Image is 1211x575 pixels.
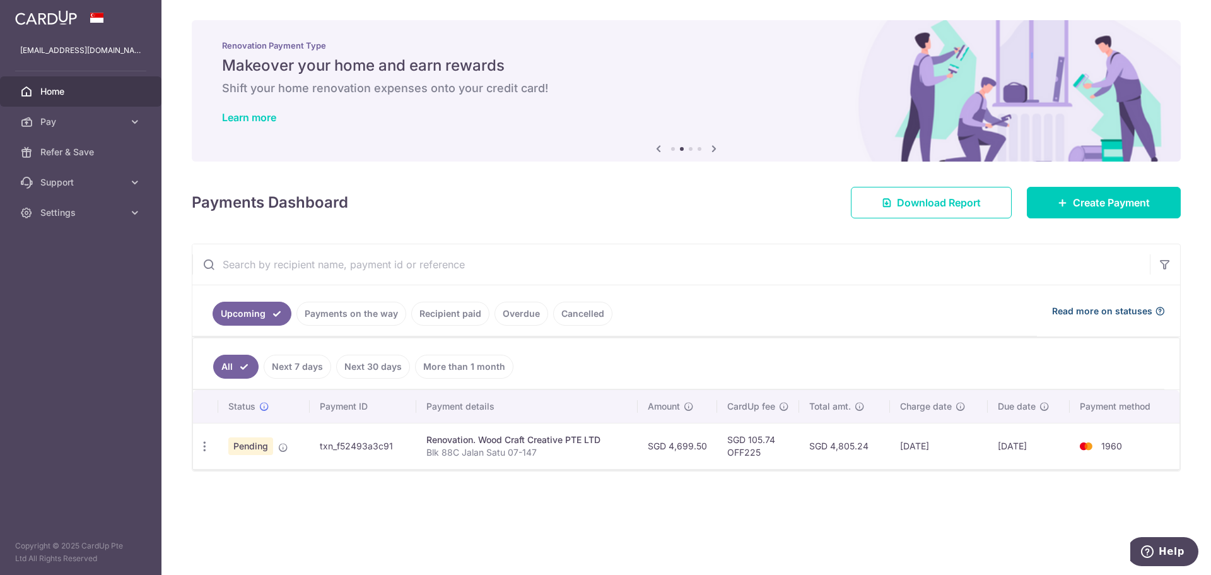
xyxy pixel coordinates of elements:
[717,423,799,469] td: SGD 105.74 OFF225
[1073,195,1150,210] span: Create Payment
[40,85,124,98] span: Home
[416,390,638,423] th: Payment details
[213,302,291,326] a: Upcoming
[1052,305,1152,317] span: Read more on statuses
[40,146,124,158] span: Refer & Save
[988,423,1070,469] td: [DATE]
[213,355,259,379] a: All
[222,40,1150,50] p: Renovation Payment Type
[40,116,124,128] span: Pay
[310,390,416,423] th: Payment ID
[1074,439,1099,454] img: Bank Card
[40,206,124,219] span: Settings
[998,400,1036,413] span: Due date
[426,434,628,446] div: Renovation. Wood Craft Creative PTE LTD
[900,400,952,413] span: Charge date
[415,355,513,379] a: More than 1 month
[1101,441,1122,451] span: 1960
[727,400,775,413] span: CardUp fee
[192,20,1181,162] img: Renovation banner
[310,423,416,469] td: txn_f52493a3c91
[1070,390,1179,423] th: Payment method
[799,423,890,469] td: SGD 4,805.24
[15,10,77,25] img: CardUp
[809,400,851,413] span: Total amt.
[222,56,1150,76] h5: Makeover your home and earn rewards
[1027,187,1181,218] a: Create Payment
[192,244,1150,285] input: Search by recipient name, payment id or reference
[553,302,612,326] a: Cancelled
[228,400,255,413] span: Status
[638,423,717,469] td: SGD 4,699.50
[20,44,141,57] p: [EMAIL_ADDRESS][DOMAIN_NAME]
[228,437,273,455] span: Pending
[1130,537,1198,569] iframe: Opens a widget where you can find more information
[296,302,406,326] a: Payments on the way
[494,302,548,326] a: Overdue
[648,400,680,413] span: Amount
[851,187,1012,218] a: Download Report
[192,191,348,214] h4: Payments Dashboard
[40,176,124,189] span: Support
[336,355,410,379] a: Next 30 days
[222,111,276,124] a: Learn more
[426,446,628,459] p: Blk 88C Jalan Satu 07-147
[890,423,988,469] td: [DATE]
[222,81,1150,96] h6: Shift your home renovation expenses onto your credit card!
[411,302,489,326] a: Recipient paid
[897,195,981,210] span: Download Report
[1052,305,1165,317] a: Read more on statuses
[264,355,331,379] a: Next 7 days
